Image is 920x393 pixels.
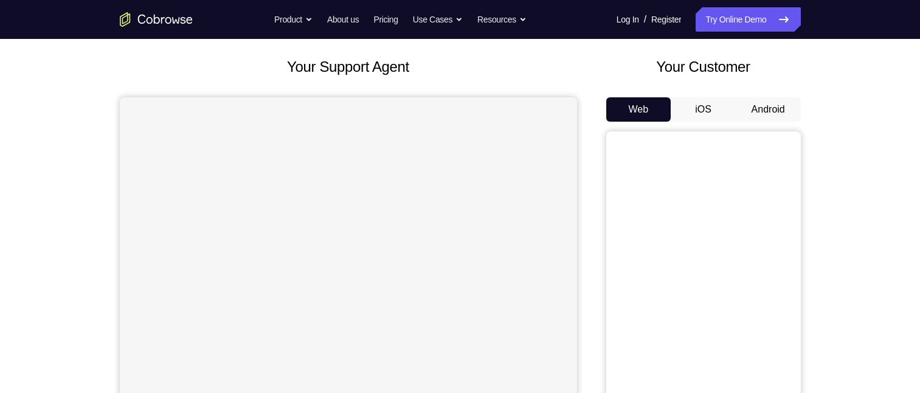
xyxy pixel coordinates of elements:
[617,7,639,32] a: Log In
[606,97,671,122] button: Web
[120,12,193,27] a: Go to the home page
[644,12,646,27] span: /
[736,97,801,122] button: Android
[327,7,359,32] a: About us
[671,97,736,122] button: iOS
[413,7,463,32] button: Use Cases
[120,56,577,78] h2: Your Support Agent
[696,7,800,32] a: Try Online Demo
[274,7,313,32] button: Product
[651,7,681,32] a: Register
[477,7,527,32] button: Resources
[606,56,801,78] h2: Your Customer
[373,7,398,32] a: Pricing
